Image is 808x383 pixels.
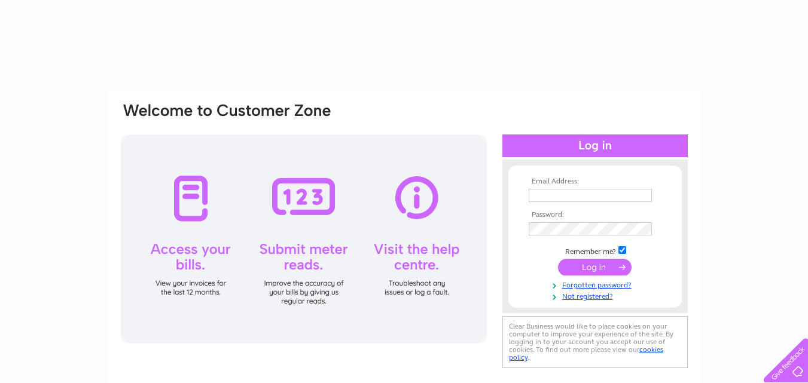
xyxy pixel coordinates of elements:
[502,316,688,368] div: Clear Business would like to place cookies on your computer to improve your experience of the sit...
[526,177,664,186] th: Email Address:
[509,345,663,361] a: cookies policy
[526,211,664,219] th: Password:
[558,259,632,275] input: Submit
[529,290,664,301] a: Not registered?
[526,244,664,256] td: Remember me?
[529,278,664,290] a: Forgotten password?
